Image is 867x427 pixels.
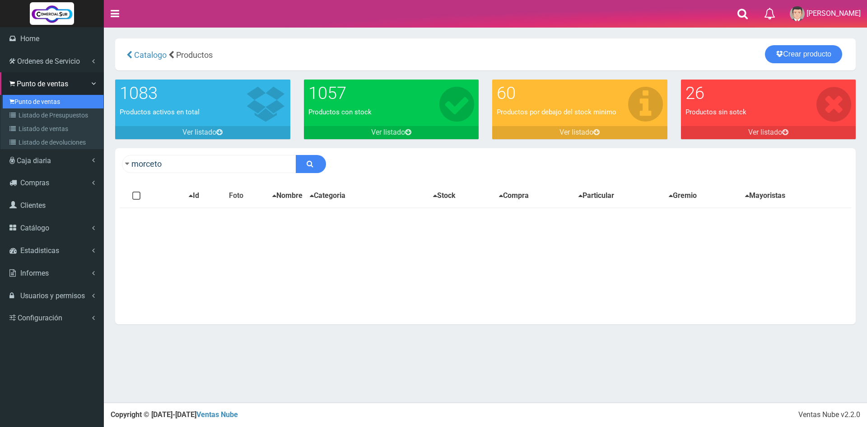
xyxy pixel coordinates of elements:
span: Informes [20,269,49,277]
span: Clientes [20,201,46,210]
span: Punto de ventas [17,80,68,88]
font: Productos por debajo del stock minimo [497,108,616,116]
a: Listado de Presupuestos [3,108,103,122]
button: Mayoristas [742,190,788,202]
span: Catálogo [20,224,49,232]
a: Ventas Nube [196,410,238,419]
a: Punto de ventas [3,95,103,108]
button: Nombre [270,190,305,202]
font: Ver listado [371,128,405,136]
a: Listado de devoluciones [3,136,103,149]
button: Compra [496,190,531,202]
font: Productos con stock [308,108,372,116]
font: 1057 [308,83,346,103]
font: 26 [685,83,704,103]
a: Listado de ventas [3,122,103,136]
span: Caja diaria [17,156,51,165]
a: Crear producto [765,45,842,63]
input: Ingrese su busqueda [122,155,296,173]
a: Ver listado [681,126,856,139]
a: Ver listado [304,126,479,139]
font: Productos activos en total [120,108,200,116]
a: Catalogo [132,50,167,60]
span: Catalogo [134,50,167,60]
font: Productos sin sotck [685,108,746,116]
span: Usuarios y permisos [20,291,85,300]
span: Home [20,34,39,43]
span: Configuración [18,314,62,322]
span: Estadisticas [20,246,59,255]
span: Compras [20,178,49,187]
font: Ver listado [559,128,593,136]
strong: Copyright © [DATE]-[DATE] [111,410,238,419]
div: Ventas Nube v2.2.0 [798,410,860,420]
span: Productos [176,50,213,60]
a: Ver listado [115,126,290,139]
span: Ordenes de Servicio [17,57,80,66]
font: Ver listado [182,128,216,136]
button: Categoria [307,190,348,202]
a: Ver listado [492,126,667,139]
img: Logo grande [30,2,74,25]
button: Id [186,190,202,202]
span: [PERSON_NAME] [806,9,861,18]
th: Foto [225,184,266,208]
img: User Image [790,6,805,21]
button: Particular [576,190,617,202]
font: Ver listado [748,128,782,136]
font: 60 [497,83,516,103]
font: 1083 [120,83,158,103]
button: Gremio [666,190,699,202]
button: Stock [430,190,458,202]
